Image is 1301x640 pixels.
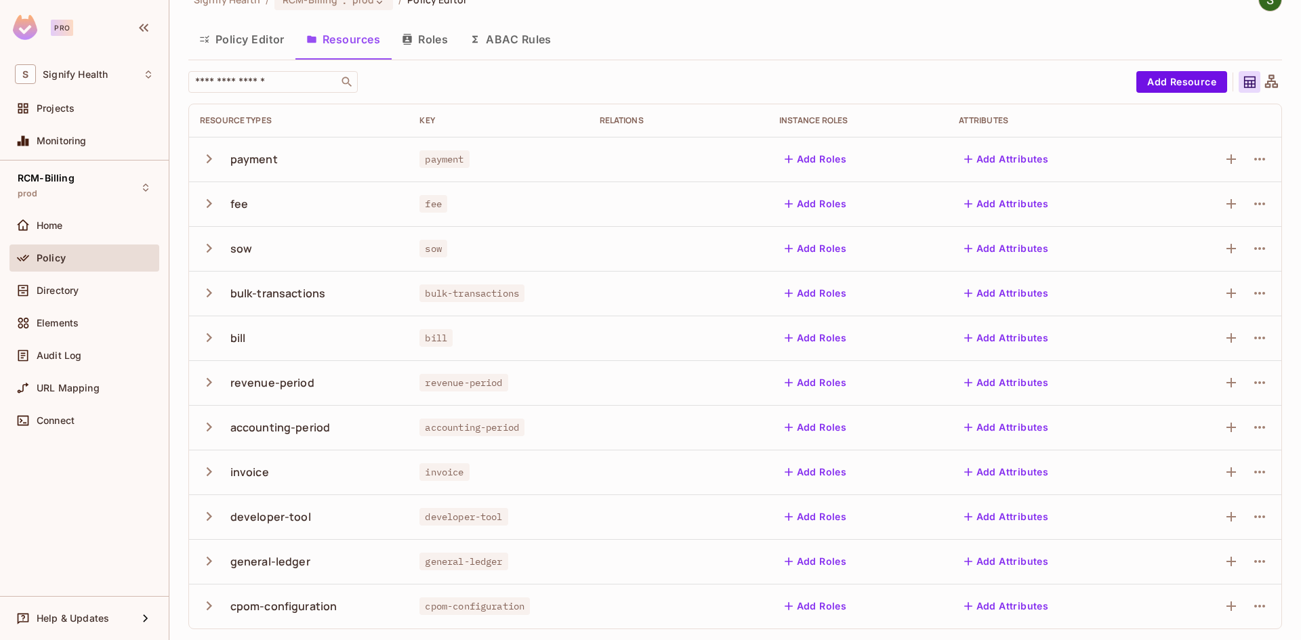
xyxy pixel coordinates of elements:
[959,417,1054,438] button: Add Attributes
[419,597,530,615] span: cpom-configuration
[779,193,852,215] button: Add Roles
[43,69,108,80] span: Workspace: Signify Health
[419,329,453,347] span: bill
[230,330,246,345] div: bill
[419,195,447,213] span: fee
[37,415,75,426] span: Connect
[51,20,73,36] div: Pro
[779,506,852,528] button: Add Roles
[230,420,331,435] div: accounting-period
[779,417,852,438] button: Add Roles
[779,595,852,617] button: Add Roles
[959,461,1054,483] button: Add Attributes
[230,599,337,614] div: cpom-configuration
[959,148,1054,170] button: Add Attributes
[230,509,311,524] div: developer-tool
[13,15,37,40] img: SReyMgAAAABJRU5ErkJggg==
[959,551,1054,572] button: Add Attributes
[230,375,314,390] div: revenue-period
[37,135,87,146] span: Monitoring
[959,282,1054,304] button: Add Attributes
[779,461,852,483] button: Add Roles
[230,465,269,479] div: invoice
[959,372,1054,393] button: Add Attributes
[419,508,508,526] span: developer-tool
[37,220,63,231] span: Home
[18,173,75,184] span: RCM-Billing
[959,238,1054,259] button: Add Attributes
[779,327,852,349] button: Add Roles
[37,253,66,263] span: Policy
[230,286,326,301] div: bulk-transactions
[200,115,398,126] div: Resource Types
[419,115,577,126] div: Key
[419,553,508,570] span: general-ledger
[37,613,109,624] span: Help & Updates
[230,196,248,211] div: fee
[230,554,310,569] div: general-ledger
[37,383,100,393] span: URL Mapping
[230,241,252,256] div: sow
[779,115,937,126] div: Instance roles
[391,22,459,56] button: Roles
[15,64,36,84] span: S
[419,419,524,436] span: accounting-period
[779,148,852,170] button: Add Roles
[959,327,1054,349] button: Add Attributes
[295,22,391,56] button: Resources
[419,150,469,168] span: payment
[779,551,852,572] button: Add Roles
[37,350,81,361] span: Audit Log
[1136,71,1227,93] button: Add Resource
[18,188,38,199] span: prod
[37,103,75,114] span: Projects
[459,22,562,56] button: ABAC Rules
[959,595,1054,617] button: Add Attributes
[37,318,79,328] span: Elements
[419,374,508,391] span: revenue-period
[600,115,758,126] div: Relations
[37,285,79,296] span: Directory
[779,282,852,304] button: Add Roles
[779,372,852,393] button: Add Roles
[230,152,278,167] div: payment
[959,115,1144,126] div: Attributes
[419,463,469,481] span: invoice
[779,238,852,259] button: Add Roles
[959,193,1054,215] button: Add Attributes
[419,240,447,257] span: sow
[188,22,295,56] button: Policy Editor
[959,506,1054,528] button: Add Attributes
[419,284,524,302] span: bulk-transactions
